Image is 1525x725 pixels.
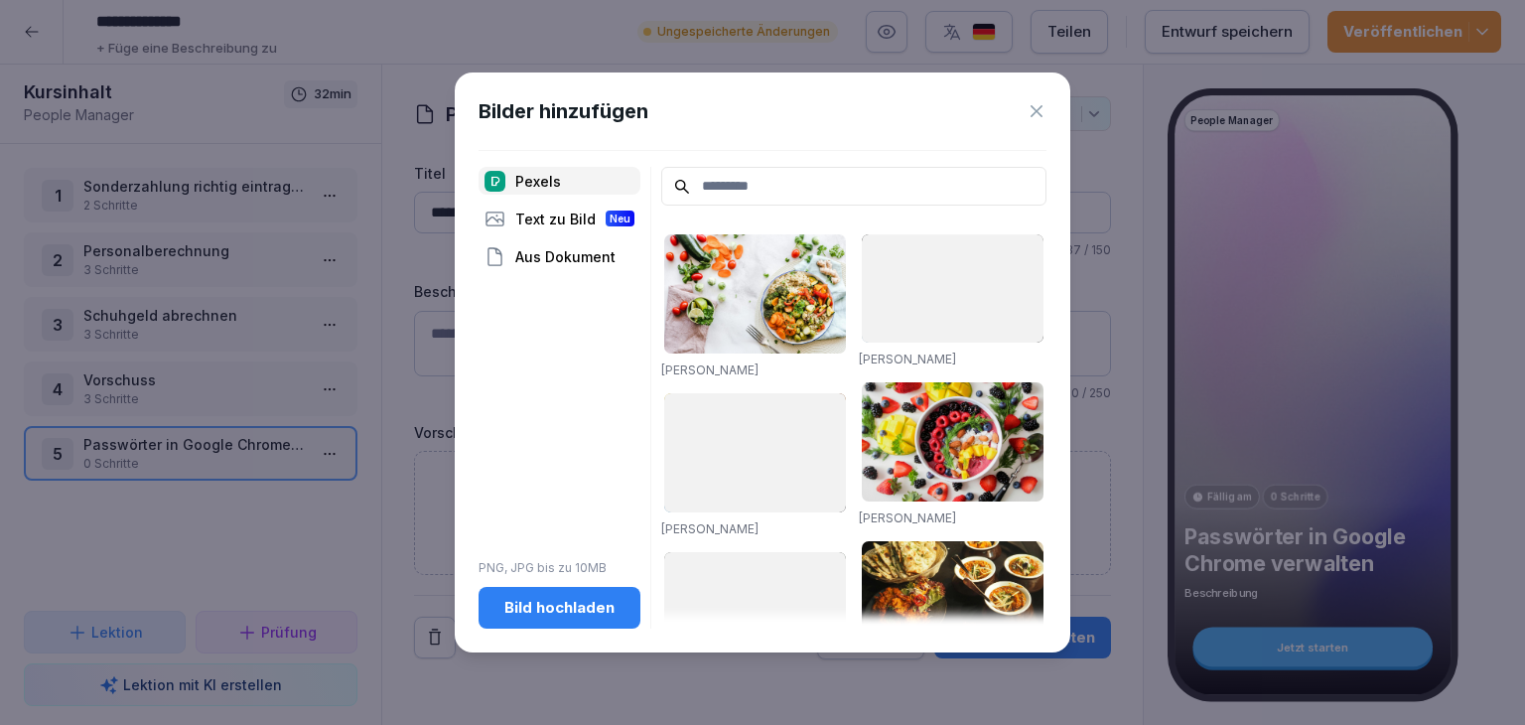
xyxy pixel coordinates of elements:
[661,362,759,377] a: [PERSON_NAME]
[485,171,505,192] img: pexels.png
[859,352,956,366] a: [PERSON_NAME]
[479,587,640,629] button: Bild hochladen
[479,167,640,195] div: Pexels
[479,96,648,126] h1: Bilder hinzufügen
[479,559,640,577] p: PNG, JPG bis zu 10MB
[494,597,624,619] div: Bild hochladen
[479,242,640,270] div: Aus Dokument
[859,510,956,525] a: [PERSON_NAME]
[661,521,759,536] a: [PERSON_NAME]
[606,211,634,226] div: Neu
[479,205,640,232] div: Text zu Bild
